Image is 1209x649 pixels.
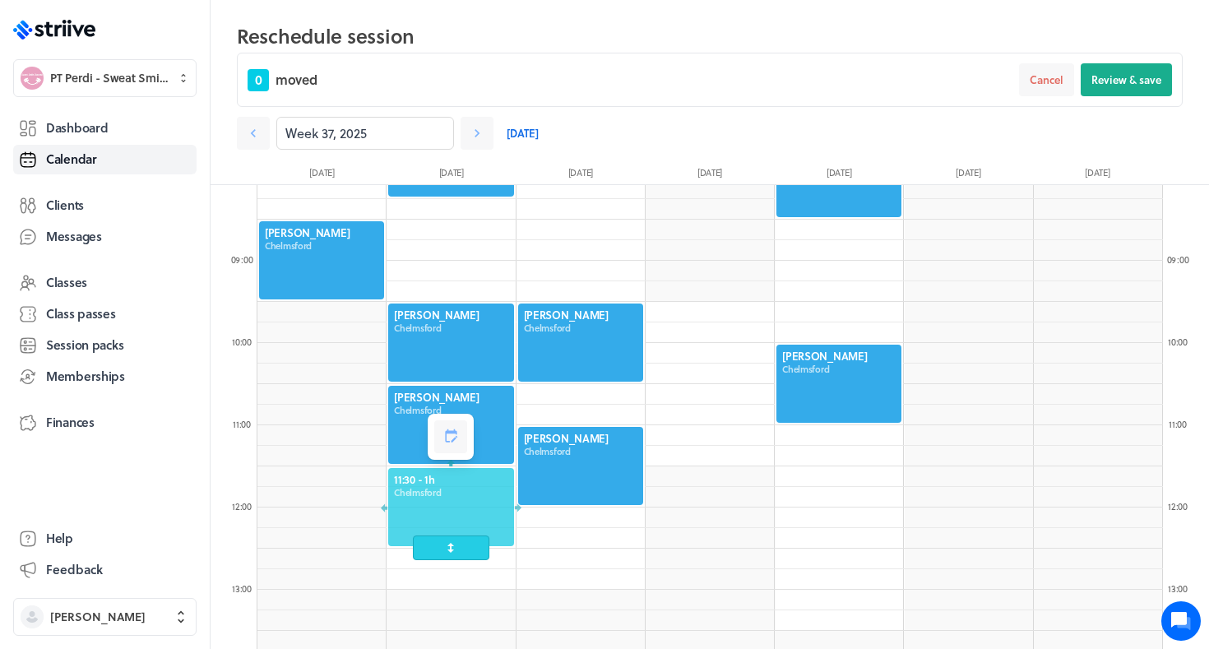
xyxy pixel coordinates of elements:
[239,417,251,431] span: :00
[46,530,73,547] span: Help
[1091,72,1161,87] span: Review & save
[240,335,252,349] span: :00
[1161,253,1194,266] div: 09
[240,582,252,596] span: :00
[645,166,774,184] div: [DATE]
[1019,63,1074,96] button: Cancel
[1161,500,1194,512] div: 12
[1161,601,1201,641] iframe: gist-messenger-bubble-iframe
[13,299,197,329] a: Class passes
[1030,72,1063,87] span: Cancel
[22,256,307,276] p: Find an answer quickly
[25,109,304,162] h2: We're here to help. Ask us anything!
[394,390,507,405] span: [PERSON_NAME]
[13,191,197,220] a: Clients
[507,117,539,150] a: [DATE]
[13,408,197,438] a: Finances
[775,166,904,184] div: [DATE]
[1176,499,1188,513] span: :00
[13,59,197,97] button: PT Perdi - Sweat Smile SucceedPT Perdi - Sweat Smile Succeed
[904,166,1033,184] div: [DATE]
[240,499,252,513] span: :00
[46,151,97,168] span: Calendar
[46,228,102,245] span: Messages
[1161,336,1194,348] div: 10
[237,20,1183,53] h2: Reschedule session
[241,253,252,267] span: :00
[225,253,258,266] div: 09
[13,362,197,392] a: Memberships
[46,274,87,291] span: Classes
[265,239,378,253] span: Chelmsford
[46,305,116,322] span: Class passes
[1033,166,1162,184] div: [DATE]
[524,322,637,335] span: Chelmsford
[46,119,108,137] span: Dashboard
[21,67,44,90] img: PT Perdi - Sweat Smile Succeed
[782,349,896,364] span: [PERSON_NAME]
[248,69,269,91] span: 0
[13,222,197,252] a: Messages
[46,368,125,385] span: Memberships
[782,363,896,376] span: Chelmsford
[25,192,303,225] button: New conversation
[225,582,258,595] div: 13
[265,225,378,240] span: [PERSON_NAME]
[13,268,197,298] a: Classes
[50,70,168,86] span: PT Perdi - Sweat Smile Succeed
[25,80,304,106] h1: Hi [PERSON_NAME]
[1175,417,1187,431] span: :00
[276,117,454,150] input: YYYY-M-D
[524,308,637,322] span: [PERSON_NAME]
[516,166,645,184] div: [DATE]
[13,598,197,636] button: [PERSON_NAME]
[46,336,123,354] span: Session packs
[13,555,197,585] button: Feedback
[225,418,258,430] div: 11
[276,70,317,90] span: moved
[13,331,197,360] a: Session packs
[13,145,197,174] a: Calendar
[50,609,146,625] span: [PERSON_NAME]
[394,404,507,417] span: Chelmsford
[46,561,103,578] span: Feedback
[524,431,637,446] span: [PERSON_NAME]
[13,114,197,143] a: Dashboard
[394,308,507,322] span: [PERSON_NAME]
[48,283,294,316] input: Search articles
[13,524,197,554] a: Help
[225,500,258,512] div: 12
[1176,335,1188,349] span: :00
[225,336,258,348] div: 10
[46,414,95,431] span: Finances
[1161,418,1194,430] div: 11
[1176,582,1188,596] span: :00
[46,197,84,214] span: Clients
[1081,63,1172,96] button: Review & save
[387,166,516,184] div: [DATE]
[1161,582,1194,595] div: 13
[524,445,637,458] span: Chelmsford
[394,322,507,335] span: Chelmsford
[106,202,197,215] span: New conversation
[257,166,387,184] div: [DATE]
[1177,253,1188,267] span: :00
